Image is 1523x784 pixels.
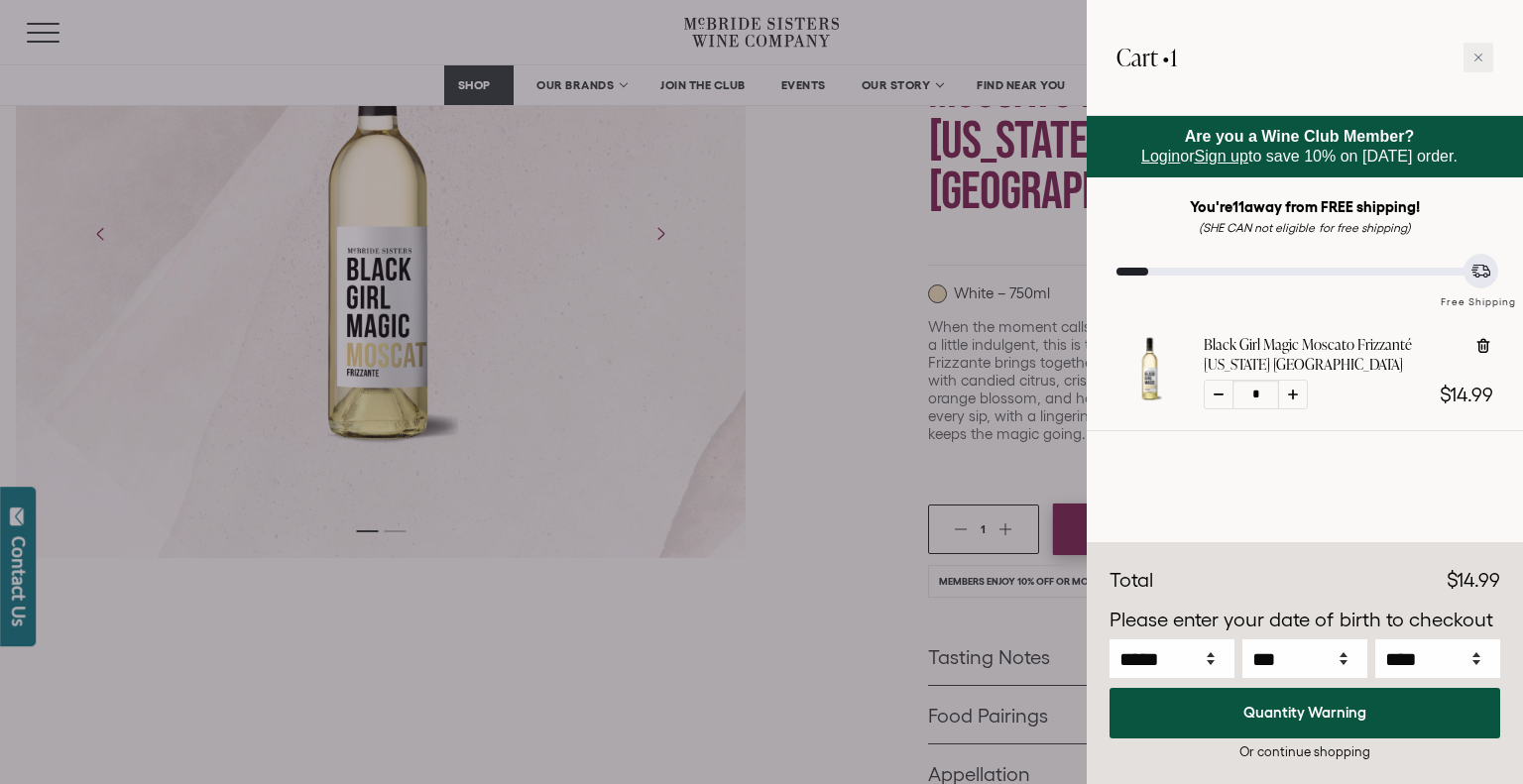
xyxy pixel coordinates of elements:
strong: You're away from FREE shipping! [1190,198,1421,215]
a: Black Girl Magic Moscato Frizzanté [US_STATE] [GEOGRAPHIC_DATA] [1204,335,1459,375]
span: 1 [1170,41,1177,73]
span: or to save 10% on [DATE] order. [1141,128,1458,165]
div: Total [1110,566,1153,596]
span: $14.99 [1440,384,1493,405]
div: Free Shipping [1434,276,1523,310]
button: Quantity Warning [1110,688,1500,738]
span: $14.99 [1447,569,1500,591]
span: 11 [1232,198,1244,215]
p: Please enter your date of birth to checkout [1110,606,1500,635]
div: Or continue shopping [1110,742,1500,761]
a: Sign up [1195,148,1248,165]
a: Login [1141,148,1180,165]
a: Black Girl Magic Moscato Frizzanté California NV [1116,385,1184,406]
em: (SHE CAN not eligible for free shipping) [1199,221,1411,234]
h2: Cart • [1116,30,1177,85]
strong: Are you a Wine Club Member? [1185,128,1415,145]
